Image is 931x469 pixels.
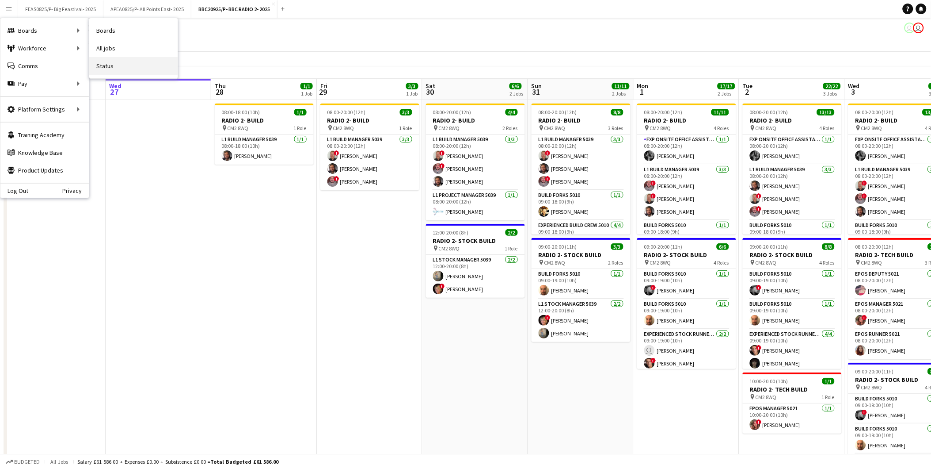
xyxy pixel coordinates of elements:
span: ! [651,358,656,363]
span: Sat [426,82,436,90]
div: 1 Job [407,90,418,97]
span: Thu [215,82,226,90]
span: 1 Role [399,125,412,131]
span: ! [651,181,656,186]
h3: RADIO 2- BUILD [320,116,419,124]
span: 08:00-20:00 (12h) [433,109,471,115]
app-job-card: 08:00-20:00 (12h)11/11RADIO 2- BUILD CM2 8WQ4 RolesExp Onsite Office Assistant 50121/108:00-20:00... [637,104,736,234]
span: 2 Roles [503,125,518,131]
div: 09:00-20:00 (11h)3/3RADIO 2- STOCK BUILD CM2 8WQ2 RolesBuild Forks 50101/109:00-19:00 (10h)[PERSO... [532,238,631,342]
span: CM2 8WQ [650,259,671,266]
span: 08:00-20:00 (12h) [327,109,366,115]
span: 11/11 [711,109,729,115]
span: ! [545,176,551,181]
div: Workforce [0,39,89,57]
span: ! [862,315,867,320]
div: 08:00-20:00 (12h)4/4RADIO 2- BUILD CM2 8WQ2 RolesL1 Build Manager 50393/308:00-20:00 (12h)![PERSO... [426,104,525,220]
h3: RADIO 2- TECH BUILD [743,385,842,393]
span: ! [756,206,762,211]
app-job-card: 08:00-18:00 (10h)1/1RADIO 2- BUILD CM2 8WQ1 RoleL1 Build Manager 50391/108:00-18:00 (10h)[PERSON_... [215,104,314,165]
span: 09:00-20:00 (11h) [539,243,577,250]
app-card-role: Experienced Build Crew 50104/409:00-18:00 (9h) [532,220,631,289]
div: 1 Job [301,90,312,97]
span: ! [440,163,445,169]
span: ! [756,419,762,425]
span: 1 [636,87,649,97]
div: 08:00-20:00 (12h)3/3RADIO 2- BUILD CM2 8WQ1 RoleL1 Build Manager 50393/308:00-20:00 (12h)![PERSON... [320,104,419,190]
a: All jobs [89,39,178,57]
span: CM2 8WQ [861,125,882,131]
app-job-card: 08:00-20:00 (12h)13/13RADIO 2- BUILD CM2 8WQ4 RolesExp Onsite Office Assistant 50121/108:00-20:00... [743,104,842,234]
a: Knowledge Base [0,144,89,161]
span: 30 [425,87,436,97]
span: 4/4 [505,109,518,115]
app-card-role: L1 Stock Manager 50392/212:00-20:00 (8h)[PERSON_NAME]![PERSON_NAME] [426,255,525,298]
app-card-role: L1 Build Manager 50393/308:00-20:00 (12h)![PERSON_NAME]![PERSON_NAME][PERSON_NAME] [637,165,736,220]
span: All jobs [49,458,70,465]
span: CM2 8WQ [756,394,777,400]
span: ! [334,150,339,156]
span: 2 Roles [608,259,623,266]
span: CM2 8WQ [756,125,777,131]
span: ! [756,193,762,199]
app-card-role: Build Forks 50101/109:00-18:00 (9h)[PERSON_NAME] [532,190,631,220]
h3: RADIO 2- STOCK BUILD [637,251,736,259]
app-card-role: Build Forks 50101/109:00-19:00 (10h)[PERSON_NAME] [637,299,736,329]
span: ! [756,345,762,350]
span: 3/3 [406,83,418,89]
span: 4 Roles [714,125,729,131]
span: 08:00-20:00 (12h) [539,109,577,115]
app-job-card: 08:00-20:00 (12h)8/8RADIO 2- BUILD CM2 8WQ3 RolesL1 Build Manager 50393/308:00-20:00 (12h)![PERSO... [532,104,631,234]
app-card-role: L1 Build Manager 50391/108:00-18:00 (10h)[PERSON_NAME] [215,135,314,165]
a: Status [89,57,178,75]
span: CM2 8WQ [333,125,354,131]
span: ! [862,193,867,199]
span: 4 Roles [820,125,835,131]
span: 8/8 [611,109,623,115]
div: 2 Jobs [718,90,735,97]
span: 1/1 [294,109,307,115]
button: Budgeted [4,457,41,467]
span: 1/1 [822,378,835,384]
span: 17/17 [718,83,735,89]
app-card-role: Experienced Stock Runner 50122/209:00-19:00 (10h) [PERSON_NAME]![PERSON_NAME] [637,329,736,372]
app-job-card: 10:00-20:00 (10h)1/1RADIO 2- TECH BUILD CM2 8WQ1 RoleEPOS Manager 50211/110:00-20:00 (10h)![PERSO... [743,373,842,434]
span: Budgeted [14,459,40,465]
div: 2 Jobs [510,90,524,97]
span: ! [756,285,762,290]
h3: RADIO 2- STOCK BUILD [743,251,842,259]
span: 22/22 [823,83,841,89]
app-card-role: EPOS Manager 50211/110:00-20:00 (10h)![PERSON_NAME] [743,404,842,434]
a: Product Updates [0,161,89,179]
h3: RADIO 2- STOCK BUILD [532,251,631,259]
app-card-role: L1 Build Manager 50393/308:00-20:00 (12h)![PERSON_NAME][PERSON_NAME]![PERSON_NAME] [320,135,419,190]
span: 08:00-18:00 (10h) [222,109,260,115]
span: 8/8 [822,243,835,250]
app-user-avatar: Elizabeth Ramirez Baca [913,23,924,33]
app-card-role: Exp Onsite Office Assistant 50121/108:00-20:00 (12h)[PERSON_NAME] [743,135,842,165]
span: 12:00-20:00 (8h) [433,229,469,236]
a: Log Out [0,187,28,194]
span: 09:00-20:00 (11h) [855,368,894,375]
h3: RADIO 2- BUILD [215,116,314,124]
span: 08:00-20:00 (12h) [644,109,683,115]
div: Platform Settings [0,100,89,118]
span: ! [545,315,551,320]
app-job-card: 12:00-20:00 (8h)2/2RADIO 2- STOCK BUILD CM2 8WQ1 RoleL1 Stock Manager 50392/212:00-20:00 (8h)[PER... [426,224,525,298]
span: 09:00-20:00 (11h) [750,243,788,250]
h3: RADIO 2- BUILD [532,116,631,124]
span: ! [440,284,445,289]
div: Boards [0,22,89,39]
span: 1 Role [294,125,307,131]
a: Privacy [62,187,89,194]
span: Mon [637,82,649,90]
app-card-role: Experienced Stock Runner 50124/409:00-19:00 (10h)![PERSON_NAME][PERSON_NAME] [743,329,842,398]
app-card-role: Build Forks 50101/109:00-19:00 (10h)[PERSON_NAME] [532,269,631,299]
app-card-role: Build Forks 50101/109:00-19:00 (10h)![PERSON_NAME] [637,269,736,299]
span: CM2 8WQ [544,125,566,131]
